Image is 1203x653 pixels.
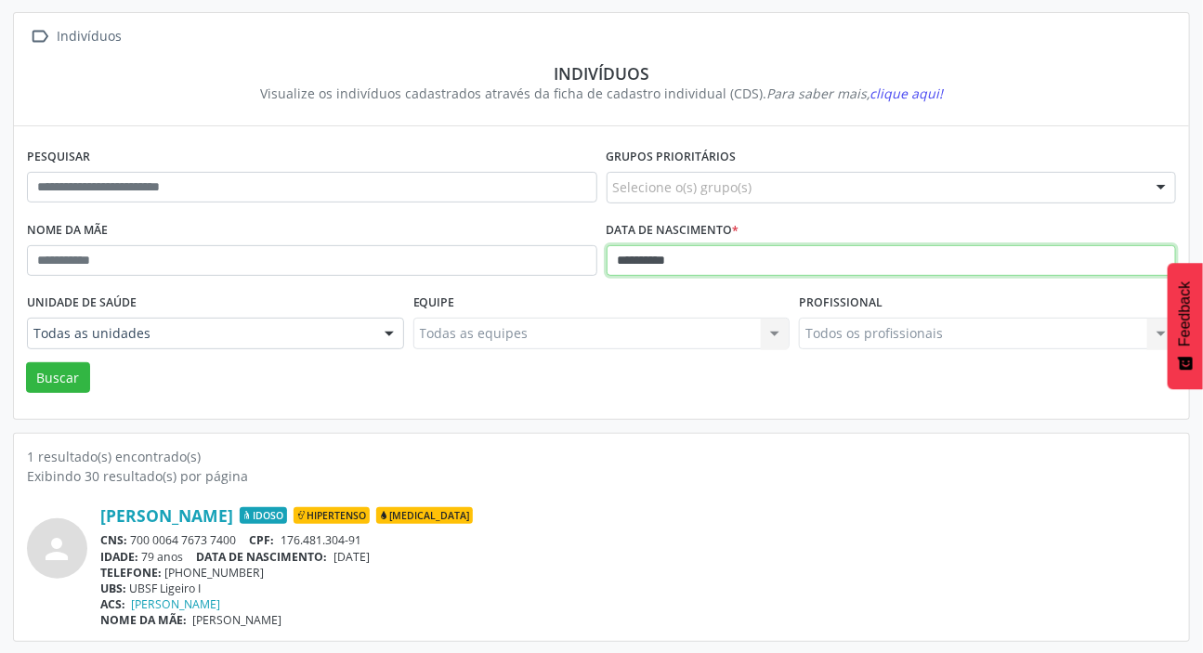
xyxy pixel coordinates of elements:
[40,63,1163,84] div: Indivíduos
[870,85,943,102] span: clique aqui!
[100,549,138,565] span: IDADE:
[26,362,90,394] button: Buscar
[132,596,221,612] a: [PERSON_NAME]
[799,289,883,318] label: Profissional
[766,85,943,102] i: Para saber mais,
[33,324,366,343] span: Todas as unidades
[27,289,137,318] label: Unidade de saúde
[27,216,108,245] label: Nome da mãe
[100,532,1176,548] div: 700 0064 7673 7400
[100,581,126,596] span: UBS:
[100,596,125,612] span: ACS:
[27,23,54,50] i: 
[607,216,739,245] label: Data de nascimento
[100,532,127,548] span: CNS:
[193,612,282,628] span: [PERSON_NAME]
[413,289,455,318] label: Equipe
[197,549,328,565] span: DATA DE NASCIMENTO:
[250,532,275,548] span: CPF:
[281,532,361,548] span: 176.481.304-91
[27,466,1176,486] div: Exibindo 30 resultado(s) por página
[100,612,187,628] span: NOME DA MÃE:
[607,143,737,172] label: Grupos prioritários
[1177,281,1194,346] span: Feedback
[333,549,370,565] span: [DATE]
[100,549,1176,565] div: 79 anos
[100,565,1176,581] div: [PHONE_NUMBER]
[294,507,370,524] span: Hipertenso
[41,532,74,566] i: person
[27,23,125,50] a:  Indivíduos
[100,505,233,526] a: [PERSON_NAME]
[27,143,90,172] label: Pesquisar
[100,565,162,581] span: TELEFONE:
[100,581,1176,596] div: UBSF Ligeiro I
[54,23,125,50] div: Indivíduos
[240,507,287,524] span: Idoso
[376,507,473,524] span: [MEDICAL_DATA]
[27,447,1176,466] div: 1 resultado(s) encontrado(s)
[1168,263,1203,389] button: Feedback - Mostrar pesquisa
[613,177,752,197] span: Selecione o(s) grupo(s)
[40,84,1163,103] div: Visualize os indivíduos cadastrados através da ficha de cadastro individual (CDS).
